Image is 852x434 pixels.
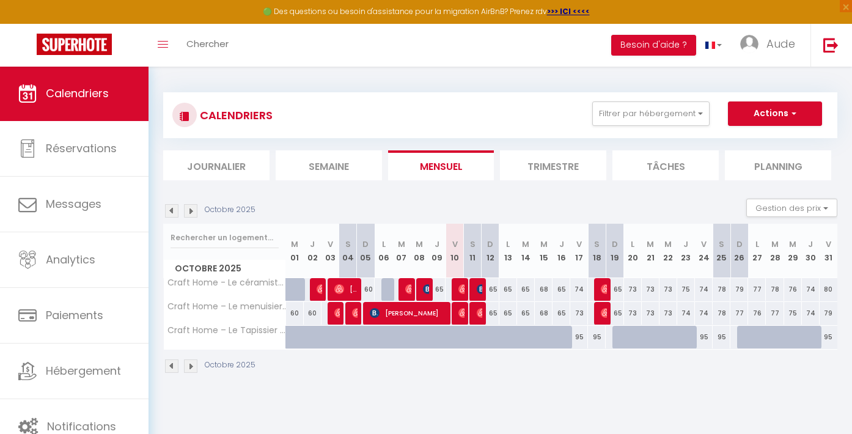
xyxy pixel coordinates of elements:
li: Semaine [276,150,382,180]
span: Craft Home – Le menuisier – Balneo / Parking privé [166,302,288,311]
button: Gestion des prix [746,199,837,217]
span: Analytics [46,252,95,267]
a: >>> ICI <<<< [547,6,590,17]
img: Super Booking [37,34,112,55]
div: 78 [766,278,784,301]
abbr: S [470,238,476,250]
th: 17 [570,224,588,278]
span: [PERSON_NAME] [477,278,483,301]
div: 80 [820,278,837,301]
img: logout [823,37,839,53]
span: [PERSON_NAME] [334,301,340,325]
th: 06 [375,224,392,278]
span: [PERSON_NAME] [405,278,411,301]
div: 73 [624,278,642,301]
span: [PERSON_NAME] [477,301,483,325]
abbr: S [345,238,351,250]
th: 03 [321,224,339,278]
div: 65 [482,278,499,301]
th: 05 [357,224,375,278]
span: Aude [766,36,795,51]
th: 19 [606,224,623,278]
button: Besoin d'aide ? [611,35,696,56]
th: 08 [410,224,428,278]
input: Rechercher un logement... [171,227,279,249]
th: 23 [677,224,695,278]
abbr: M [540,238,548,250]
div: 75 [784,302,802,325]
th: 16 [553,224,570,278]
span: [PERSON_NAME] [317,278,323,301]
abbr: V [576,238,582,250]
span: Messages [46,196,101,211]
div: 60 [357,278,375,301]
div: 95 [570,326,588,348]
div: 65 [499,302,517,325]
button: Actions [728,101,822,126]
span: Paiements [46,307,103,323]
div: 65 [553,278,570,301]
div: 65 [606,278,623,301]
abbr: J [683,238,688,250]
abbr: S [719,238,724,250]
span: [PERSON_NAME] [601,278,607,301]
abbr: V [701,238,707,250]
abbr: D [736,238,743,250]
div: 73 [570,302,588,325]
abbr: V [826,238,831,250]
th: 12 [482,224,499,278]
abbr: L [382,238,386,250]
abbr: L [506,238,510,250]
th: 01 [286,224,304,278]
div: 76 [748,302,766,325]
abbr: J [559,238,564,250]
div: 74 [802,302,820,325]
div: 77 [766,302,784,325]
div: 65 [606,302,623,325]
div: 60 [304,302,321,325]
div: 65 [517,278,535,301]
abbr: M [522,238,529,250]
th: 25 [713,224,730,278]
div: 74 [695,278,713,301]
abbr: M [789,238,796,250]
li: Planning [725,150,831,180]
abbr: V [328,238,333,250]
th: 30 [802,224,820,278]
abbr: M [647,238,654,250]
li: Trimestre [500,150,606,180]
abbr: L [755,238,759,250]
div: 74 [570,278,588,301]
span: [PERSON_NAME] [458,278,465,301]
span: [PERSON_NAME] [334,278,358,301]
abbr: J [808,238,813,250]
li: Tâches [612,150,719,180]
div: 65 [482,302,499,325]
span: [PERSON_NAME] [423,278,429,301]
span: [PERSON_NAME] [458,301,465,325]
th: 20 [624,224,642,278]
span: Hébergement [46,363,121,378]
div: 95 [588,326,606,348]
div: 78 [713,278,730,301]
div: 78 [713,302,730,325]
div: 76 [784,278,802,301]
div: 75 [677,278,695,301]
th: 13 [499,224,517,278]
p: Octobre 2025 [205,204,255,216]
th: 07 [392,224,410,278]
div: 65 [517,302,535,325]
span: [PERSON_NAME] [370,301,447,325]
div: 77 [730,302,748,325]
li: Journalier [163,150,270,180]
abbr: J [435,238,439,250]
div: 74 [802,278,820,301]
span: Calendriers [46,86,109,101]
a: Chercher [177,24,238,67]
abbr: D [487,238,493,250]
div: 77 [748,278,766,301]
abbr: D [362,238,369,250]
th: 04 [339,224,357,278]
th: 26 [730,224,748,278]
